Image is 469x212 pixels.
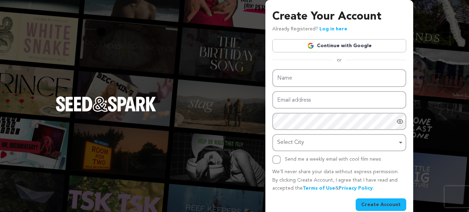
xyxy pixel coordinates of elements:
button: Create Account [356,198,406,211]
img: Google logo [307,42,314,49]
input: Name [272,69,406,87]
h3: Create Your Account [272,8,406,25]
div: Select City [277,138,397,148]
a: Privacy Policy [339,186,373,191]
a: Seed&Spark Homepage [56,96,156,126]
a: Show password as plain text. Warning: this will display your password on the screen. [396,118,403,125]
a: Terms of Use [303,186,335,191]
input: Email address [272,91,406,109]
span: or [333,57,346,64]
p: Already Registered? [272,25,347,34]
a: Continue with Google [272,39,406,52]
a: Log in here [319,27,347,31]
img: Seed&Spark Logo [56,96,156,112]
p: We’ll never share your data without express permission. By clicking Create Account, I agree that ... [272,168,406,193]
label: Send me a weekly email with cool film news [285,157,381,162]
